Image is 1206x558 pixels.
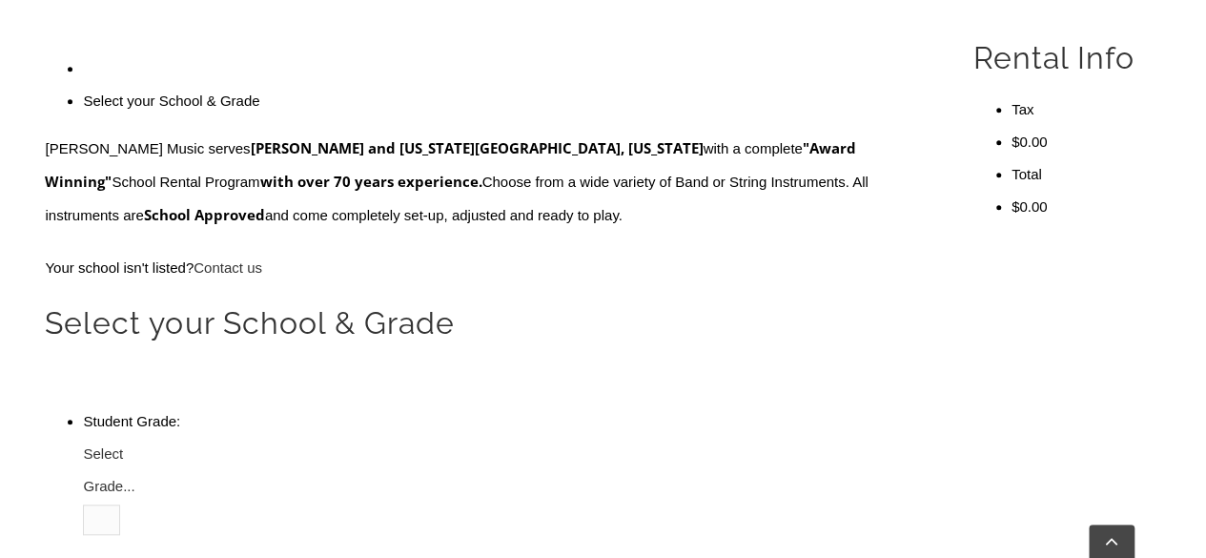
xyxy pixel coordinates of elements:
[45,303,929,343] h2: Select your School & Grade
[1012,191,1161,223] li: $0.00
[45,132,929,232] p: [PERSON_NAME] Music serves with a complete School Rental Program Choose from a wide variety of Ba...
[83,413,180,429] label: Student Grade:
[973,38,1161,78] h2: Rental Info
[1012,158,1161,191] li: Total
[260,172,482,191] strong: with over 70 years experience.
[1012,126,1161,158] li: $0.00
[45,252,929,284] p: Your school isn't listed?
[83,85,929,117] li: Select your School & Grade
[144,205,265,224] strong: School Approved
[1012,93,1161,126] li: Tax
[194,259,262,276] a: Contact us
[251,138,704,157] strong: [PERSON_NAME] and [US_STATE][GEOGRAPHIC_DATA], [US_STATE]
[83,445,134,494] span: Select Grade...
